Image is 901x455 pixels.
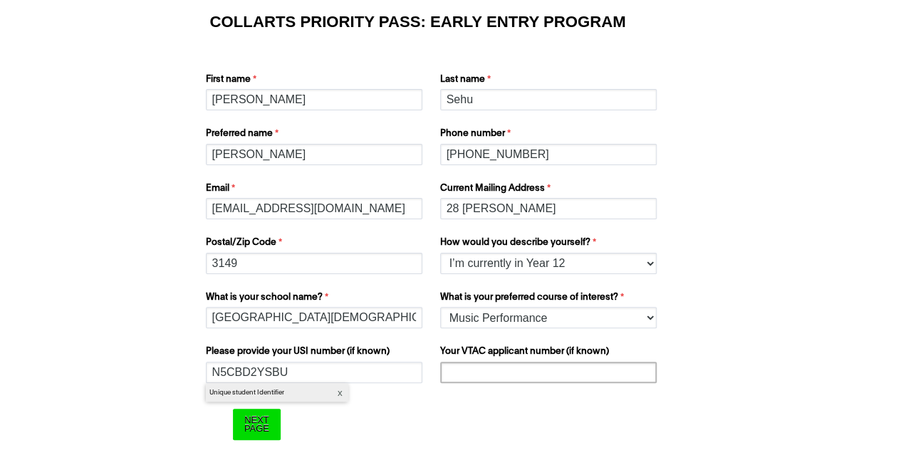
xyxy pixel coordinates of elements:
input: Your VTAC applicant number (if known) [440,362,657,383]
button: Close [334,384,346,402]
input: Next Page [233,409,281,439]
label: Postal/Zip Code [206,236,426,253]
span: Unique student Identifier [206,383,348,402]
label: What is your preferred course of interest? [440,291,660,308]
input: Current Mailing Address [440,198,657,219]
input: Please provide your USI number (if known) [206,362,422,383]
label: Please provide your USI number (if known) [206,345,426,362]
label: Your VTAC applicant number (if known) [440,345,660,362]
select: How would you describe yourself? [440,253,657,274]
input: Preferred name [206,144,422,165]
label: First name [206,73,426,90]
input: Postal/Zip Code [206,253,422,274]
label: How would you describe yourself? [440,236,660,253]
label: Email [206,182,426,199]
label: What is your school name? [206,291,426,308]
input: Phone number [440,144,657,165]
input: Email [206,198,422,219]
label: Preferred name [206,127,426,144]
input: First name [206,89,422,110]
select: What is your preferred course of interest? [440,307,657,328]
input: Last name [440,89,657,110]
label: Current Mailing Address [440,182,660,199]
input: What is your school name? [206,307,422,328]
label: Last name [440,73,660,90]
label: Phone number [440,127,660,144]
h1: COLLARTS PRIORITY PASS: EARLY ENTRY PROGRAM [210,15,692,29]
